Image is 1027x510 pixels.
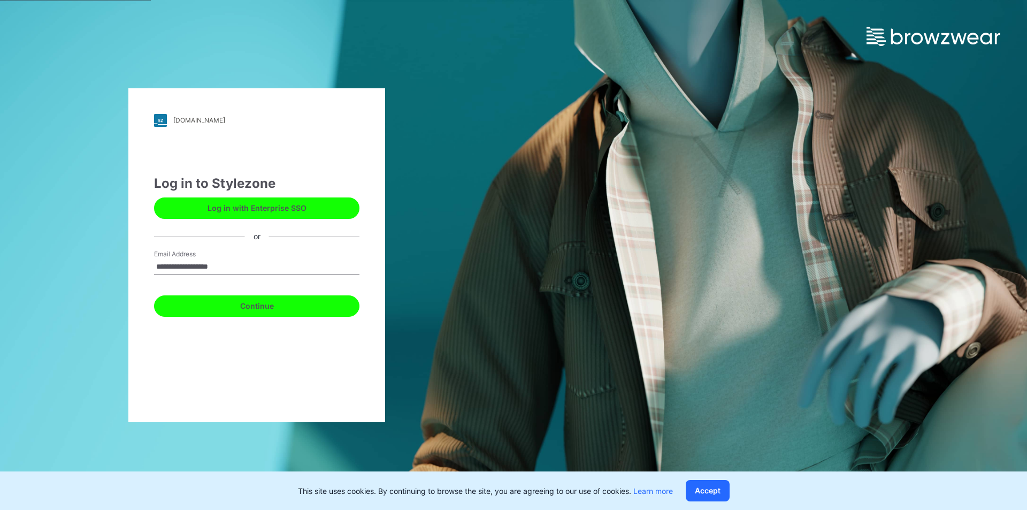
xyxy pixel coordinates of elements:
[154,249,229,259] label: Email Address
[154,295,359,317] button: Continue
[154,174,359,193] div: Log in to Stylezone
[686,480,730,501] button: Accept
[633,486,673,496] a: Learn more
[245,231,269,242] div: or
[298,485,673,497] p: This site uses cookies. By continuing to browse the site, you are agreeing to our use of cookies.
[154,114,167,127] img: stylezone-logo.562084cfcfab977791bfbf7441f1a819.svg
[154,114,359,127] a: [DOMAIN_NAME]
[154,197,359,219] button: Log in with Enterprise SSO
[173,116,225,124] div: [DOMAIN_NAME]
[867,27,1000,46] img: browzwear-logo.e42bd6dac1945053ebaf764b6aa21510.svg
